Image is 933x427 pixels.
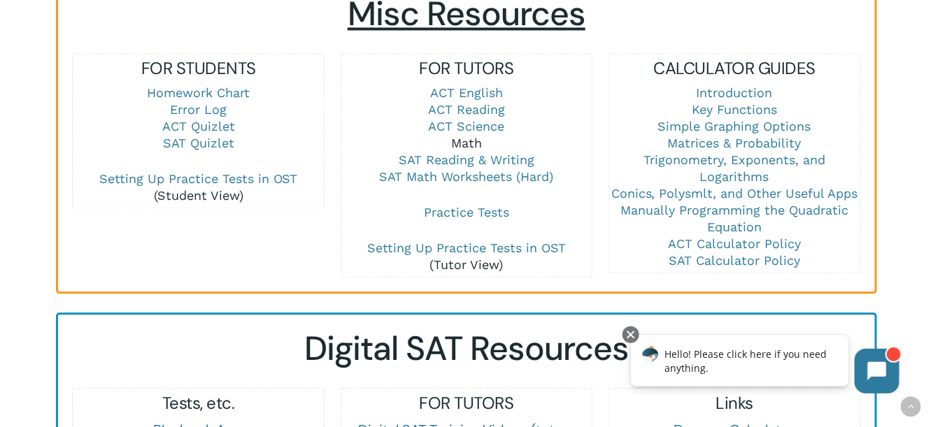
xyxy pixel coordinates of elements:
a: Key Functions [692,102,777,117]
a: SAT Reading & Writing [399,152,534,167]
a: Math [451,136,482,150]
h5: CALCULATOR GUIDES [609,57,860,80]
a: Practice Tests [424,205,509,219]
h5: FOR TUTORS [341,392,592,414]
iframe: Chatbot [616,324,913,407]
a: SAT Math Worksheets (Hard) [379,169,553,184]
a: Setting Up Practice Tests in OST [367,240,566,255]
a: Conics, Polysmlt, and Other Useful Apps [611,186,858,201]
a: Manually Programming the Quadratic Equation [620,203,848,234]
a: Setting Up Practice Tests in OST [99,171,298,186]
p: (Tutor View) [341,240,592,273]
a: SAT Calculator Policy [669,253,800,268]
a: Simple Graphing Options [658,119,811,133]
a: ACT Quizlet [162,119,235,133]
a: ACT English [430,85,503,100]
h2: Digital SAT Resources [72,328,861,369]
a: ACT Calculator Policy [668,236,801,251]
a: ACT Reading [428,102,505,117]
h5: Links [609,392,860,414]
a: SAT Quizlet [163,136,234,150]
a: Homework Chart [147,85,250,100]
p: (Student View) [73,171,323,204]
a: Matrices & Probability [668,136,802,150]
a: Introduction [697,85,773,100]
h5: Tests, etc. [73,392,323,414]
a: Trigonometry, Exponents, and Logarithms [643,152,826,184]
a: Error Log [170,102,227,117]
a: ACT Science [428,119,504,133]
h5: FOR STUDENTS [73,57,323,80]
h5: FOR TUTORS [341,57,592,80]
